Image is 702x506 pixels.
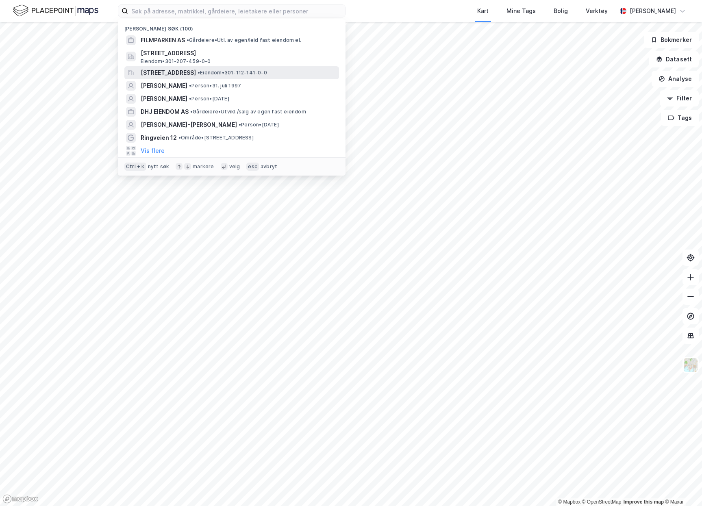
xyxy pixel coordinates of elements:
a: OpenStreetMap [582,499,622,505]
span: [PERSON_NAME] [141,94,187,104]
div: [PERSON_NAME] søk (100) [118,19,346,34]
div: velg [229,163,240,170]
div: nytt søk [148,163,170,170]
span: Gårdeiere • Utl. av egen/leid fast eiendom el. [187,37,301,43]
button: Filter [660,90,699,106]
span: Eiendom • 301-112-141-0-0 [198,69,267,76]
span: Person • [DATE] [189,96,229,102]
span: Ringveien 12 [141,133,177,143]
button: Datasett [649,51,699,67]
span: DHJ EIENDOM AS [141,107,189,117]
a: Mapbox [558,499,580,505]
div: Mine Tags [506,6,536,16]
span: • [189,83,191,89]
div: Bolig [554,6,568,16]
div: markere [193,163,214,170]
span: Område • [STREET_ADDRESS] [178,135,254,141]
a: Improve this map [624,499,664,505]
div: Ctrl + k [124,163,146,171]
input: Søk på adresse, matrikkel, gårdeiere, leietakere eller personer [128,5,345,17]
span: Person • 31. juli 1997 [189,83,241,89]
a: Mapbox homepage [2,494,38,504]
button: Bokmerker [644,32,699,48]
span: • [198,69,200,76]
img: Z [683,357,698,373]
span: FILMPARKEN AS [141,35,185,45]
div: [PERSON_NAME] [630,6,676,16]
span: [STREET_ADDRESS] [141,48,336,58]
span: • [190,109,193,115]
span: Gårdeiere • Utvikl./salg av egen fast eiendom [190,109,306,115]
button: Tags [661,110,699,126]
span: [STREET_ADDRESS] [141,68,196,78]
span: • [178,135,181,141]
button: Analyse [652,71,699,87]
button: Vis flere [141,146,165,156]
div: Kart [477,6,489,16]
span: • [189,96,191,102]
span: • [239,122,241,128]
div: Verktøy [586,6,608,16]
span: Eiendom • 301-207-459-0-0 [141,58,211,65]
iframe: Chat Widget [661,467,702,506]
span: Person • [DATE] [239,122,279,128]
span: [PERSON_NAME] [141,81,187,91]
div: esc [246,163,259,171]
div: avbryt [261,163,277,170]
span: • [187,37,189,43]
img: logo.f888ab2527a4732fd821a326f86c7f29.svg [13,4,98,18]
span: [PERSON_NAME]-[PERSON_NAME] [141,120,237,130]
